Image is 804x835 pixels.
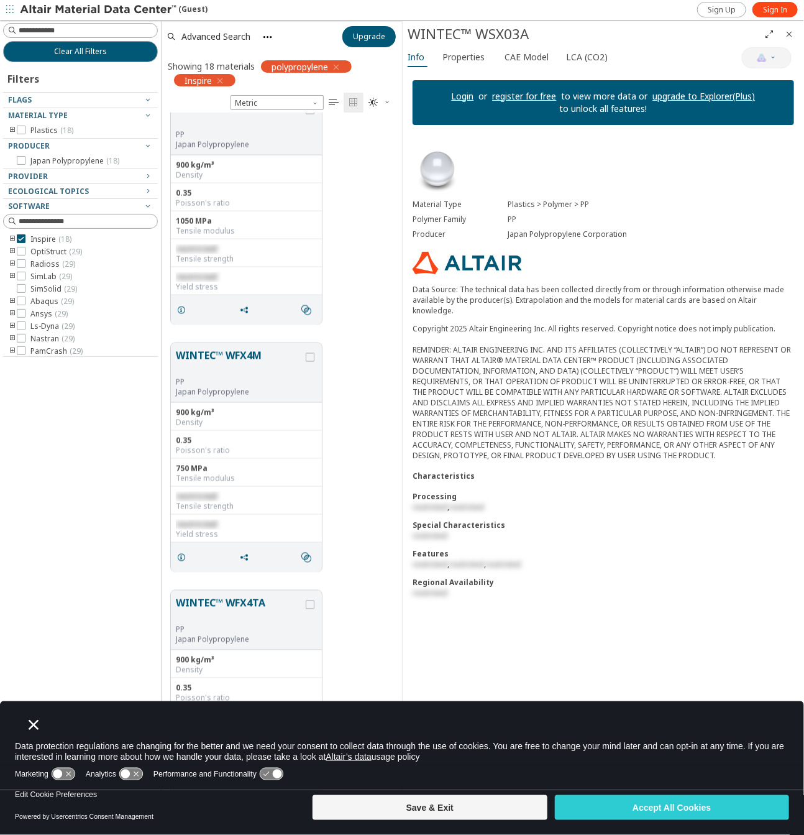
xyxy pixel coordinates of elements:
i: toogle group [8,259,17,269]
div: Tensile strength [176,254,317,264]
p: or [474,90,493,103]
p: to view more data or [557,90,653,103]
i:  [368,98,378,108]
span: Advanced Search [181,32,250,41]
span: restricted [176,491,217,502]
span: Software [8,201,50,211]
span: ( 18 ) [106,155,119,166]
button: Details [171,545,197,570]
button: Table View [324,93,344,113]
span: Provider [8,171,48,182]
span: Info [408,47,424,67]
span: ( 29 ) [70,346,83,356]
span: ( 29 ) [69,246,82,257]
div: Material Type [413,200,508,210]
span: Japan Polypropylene [30,156,119,166]
i:  [301,305,311,315]
a: Login [452,90,474,102]
div: Tensile modulus [176,474,317,484]
button: Share [234,298,260,323]
span: Sign Up [708,5,736,15]
p: Japan Polypropylene [176,635,303,645]
button: Flags [3,93,158,108]
span: restricted [413,559,447,570]
i: toogle group [8,334,17,344]
div: , , [413,559,794,570]
div: Characteristics [413,471,794,481]
span: polypropylene [272,61,328,72]
span: restricted [486,559,521,570]
span: ( 29 ) [55,308,68,319]
div: Copyright 2025 Altair Engineering Inc. All rights reserved. Copyright notice does not imply publi... [413,323,794,461]
div: Poisson's ratio [176,693,317,703]
i: toogle group [8,297,17,307]
div: (Guest) [20,4,208,16]
span: Abaqus [30,297,74,307]
i: toogle group [8,234,17,244]
span: Ls-Dyna [30,321,75,331]
div: Special Characteristics [413,520,794,530]
span: Nastran [30,334,75,344]
button: AI Copilot [742,47,792,68]
div: Features [413,548,794,559]
a: Sign Up [697,2,746,17]
i: toogle group [8,126,17,136]
i: toogle group [8,309,17,319]
div: Showing 18 materials [168,60,255,72]
span: restricted [449,559,484,570]
button: Ecological Topics [3,184,158,199]
span: SimSolid [30,284,77,294]
div: Plastics > Polymer > PP [508,200,795,210]
span: LCA (CO2) [566,47,608,67]
span: Inspire [185,75,212,86]
div: 0.35 [176,683,317,693]
span: Plastics [30,126,73,136]
span: restricted [449,502,484,512]
p: Japan Polypropylene [176,387,303,397]
span: restricted [413,530,447,541]
span: Material Type [8,110,68,121]
span: ( 29 ) [61,296,74,307]
div: Yield stress [176,282,317,292]
div: PP [176,130,303,140]
a: register for free [493,90,557,102]
div: Producer [413,229,508,239]
i: toogle group [8,321,17,331]
div: Yield stress [176,530,317,540]
span: SimLab [30,272,72,282]
i: toogle group [8,272,17,282]
div: 750 MPa [176,464,317,474]
span: ( 18 ) [60,125,73,136]
span: restricted [413,502,447,512]
span: restricted [176,244,217,254]
span: ( 29 ) [59,271,72,282]
button: Upgrade [342,26,396,47]
p: Japan Polypropylene [176,140,303,150]
div: Density [176,418,317,428]
img: Material Type Image [413,145,462,195]
button: Provider [3,169,158,184]
span: ( 29 ) [62,321,75,331]
p: to unlock all features! [555,103,652,115]
div: 900 kg/m³ [176,160,317,170]
span: Ecological Topics [8,186,89,196]
button: Close [779,24,799,44]
div: Filters [3,62,45,92]
button: Clear All Filters [3,41,158,62]
span: Inspire [30,234,71,244]
span: ( 29 ) [62,333,75,344]
i: toogle group [8,247,17,257]
p: Data Source: The technical data has been collected directly from or through information otherwise... [413,284,794,316]
span: Flags [8,95,32,105]
span: restricted [413,588,447,598]
span: restricted [176,272,217,282]
span: Producer [8,141,50,151]
button: Share [234,545,260,570]
div: Tensile strength [176,502,317,512]
div: PP [176,625,303,635]
span: Sign In [763,5,787,15]
div: grid [162,113,402,798]
div: 900 kg/m³ [176,408,317,418]
i:  [349,98,359,108]
i: toogle group [8,346,17,356]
